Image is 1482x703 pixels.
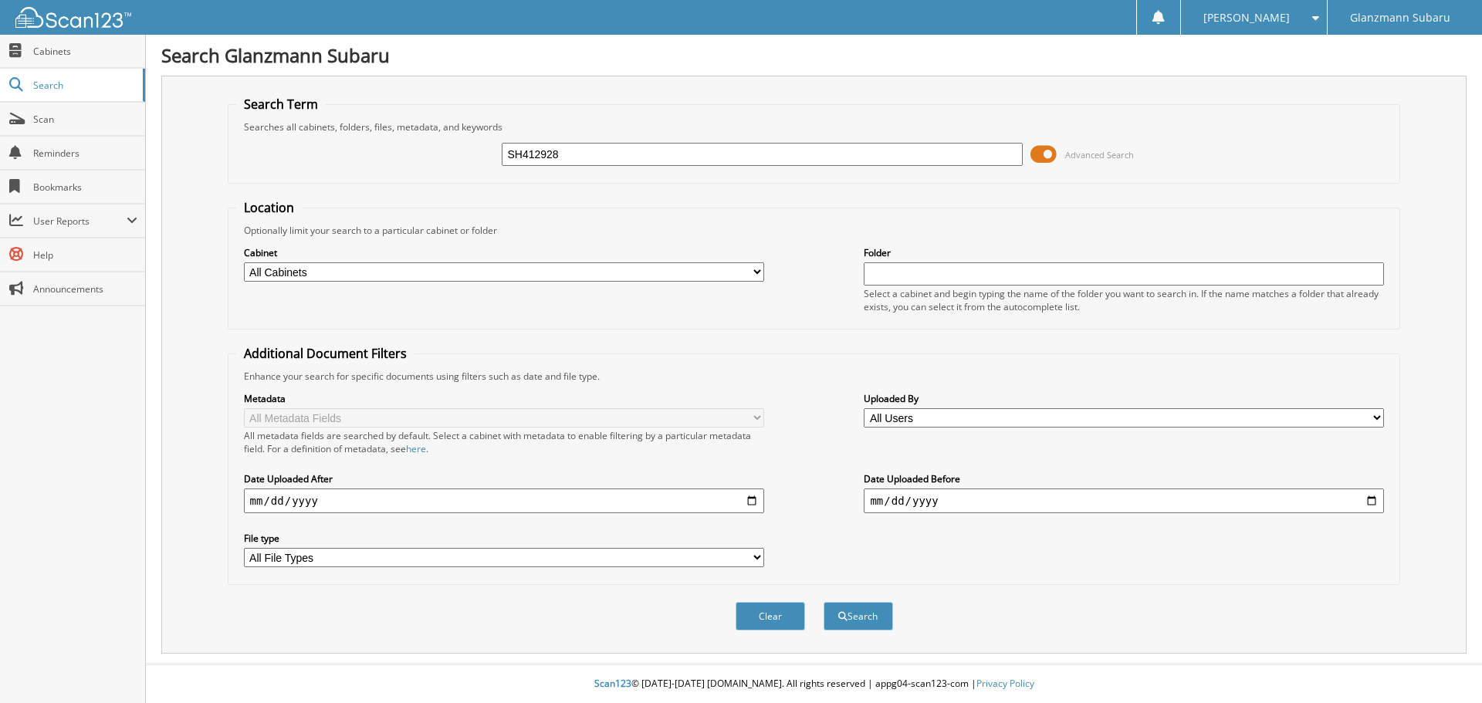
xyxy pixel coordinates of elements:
a: here [406,442,426,455]
span: [PERSON_NAME] [1203,13,1290,22]
span: Help [33,248,137,262]
span: Scan [33,113,137,126]
div: Searches all cabinets, folders, files, metadata, and keywords [236,120,1392,134]
legend: Additional Document Filters [236,345,414,362]
label: Date Uploaded After [244,472,764,485]
div: © [DATE]-[DATE] [DOMAIN_NAME]. All rights reserved | appg04-scan123-com | [146,665,1482,703]
div: Enhance your search for specific documents using filters such as date and file type. [236,370,1392,383]
span: User Reports [33,215,127,228]
span: Reminders [33,147,137,160]
button: Search [824,602,893,630]
button: Clear [736,602,805,630]
label: Cabinet [244,246,764,259]
input: start [244,488,764,513]
legend: Location [236,199,302,216]
label: Uploaded By [864,392,1384,405]
span: Cabinets [33,45,137,58]
div: All metadata fields are searched by default. Select a cabinet with metadata to enable filtering b... [244,429,764,455]
span: Announcements [33,282,137,296]
input: end [864,488,1384,513]
img: scan123-logo-white.svg [15,7,131,28]
div: Select a cabinet and begin typing the name of the folder you want to search in. If the name match... [864,287,1384,313]
label: Metadata [244,392,764,405]
span: Glanzmann Subaru [1350,13,1450,22]
h1: Search Glanzmann Subaru [161,42,1467,68]
span: Scan123 [594,677,631,690]
span: Bookmarks [33,181,137,194]
legend: Search Term [236,96,326,113]
span: Search [33,79,135,92]
label: File type [244,532,764,545]
label: Folder [864,246,1384,259]
div: Optionally limit your search to a particular cabinet or folder [236,224,1392,237]
a: Privacy Policy [976,677,1034,690]
span: Advanced Search [1065,149,1134,161]
iframe: Chat Widget [1405,629,1482,703]
label: Date Uploaded Before [864,472,1384,485]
